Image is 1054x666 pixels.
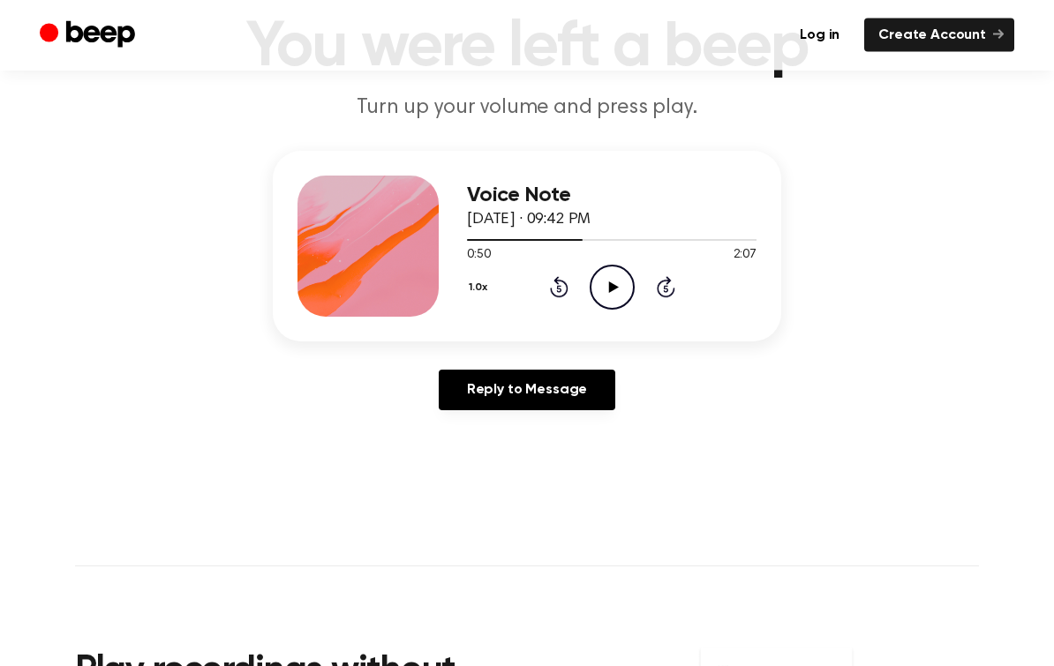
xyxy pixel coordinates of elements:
[467,273,494,303] button: 1.0x
[467,247,490,266] span: 0:50
[864,19,1014,52] a: Create Account
[188,94,866,123] p: Turn up your volume and press play.
[786,19,854,52] a: Log in
[467,213,591,228] span: [DATE] · 09:42 PM
[467,184,757,208] h3: Voice Note
[40,19,139,53] a: Beep
[734,247,757,266] span: 2:07
[439,370,615,411] a: Reply to Message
